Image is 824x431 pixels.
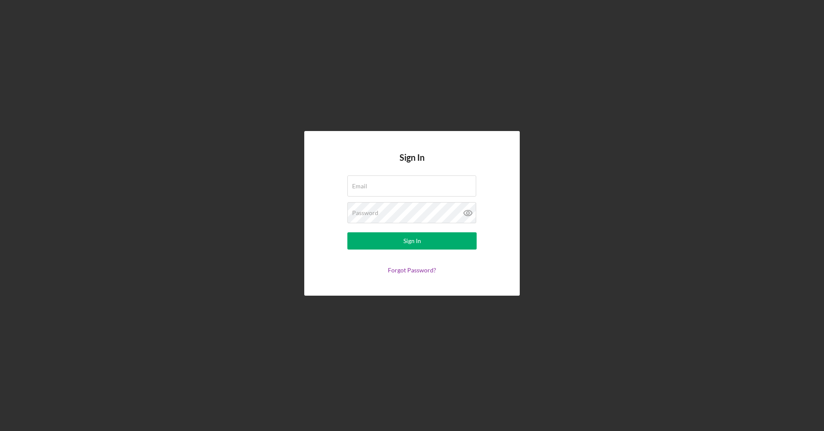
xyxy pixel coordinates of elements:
[388,266,436,274] a: Forgot Password?
[352,183,367,190] label: Email
[347,232,477,250] button: Sign In
[400,153,424,175] h4: Sign In
[352,209,378,216] label: Password
[403,232,421,250] div: Sign In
